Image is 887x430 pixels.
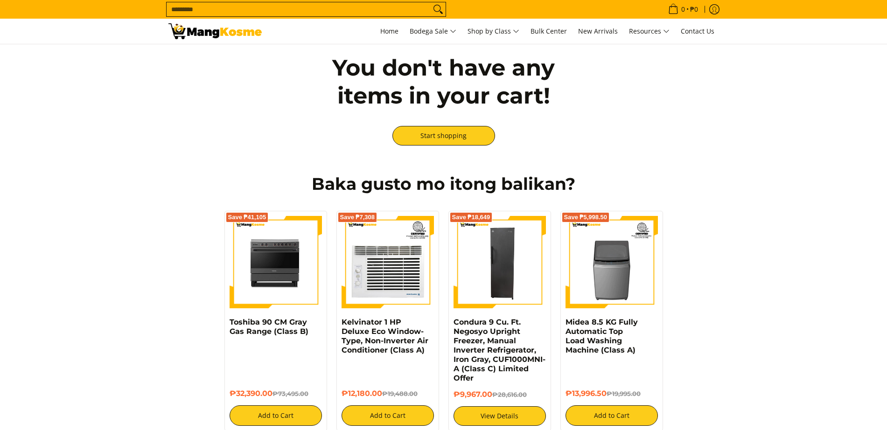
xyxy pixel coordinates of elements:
[680,6,686,13] span: 0
[380,27,398,35] span: Home
[342,405,434,426] button: Add to Cart
[340,215,375,220] span: Save ₱7,308
[230,318,308,336] a: Toshiba 90 CM Gray Gas Range (Class B)
[629,26,670,37] span: Resources
[526,19,572,44] a: Bulk Center
[492,391,527,398] del: ₱28,616.00
[271,19,719,44] nav: Main Menu
[452,215,490,220] span: Save ₱18,649
[665,4,701,14] span: •
[681,27,714,35] span: Contact Us
[376,19,403,44] a: Home
[454,390,546,399] h6: ₱9,967.00
[454,318,545,382] a: Condura 9 Cu. Ft. Negosyo Upright Freezer, Manual Inverter Refrigerator, Iron Gray, CUF1000MNI-A ...
[566,318,638,354] a: Midea 8.5 KG Fully Automatic Top Load Washing Machine (Class A)
[676,19,719,44] a: Contact Us
[607,390,641,397] del: ₱19,995.00
[230,405,322,426] button: Add to Cart
[573,19,622,44] a: New Arrivals
[168,173,719,194] h2: Baka gusto mo itong balikan?
[342,318,428,354] a: Kelvinator 1 HP Deluxe Eco Window-Type, Non-Inverter Air Conditioner (Class A)
[566,216,658,308] img: Midea 8.5 KG Fully Automatic Top Load Washing Machine (Class A)
[566,405,658,426] button: Add to Cart
[454,406,546,426] a: View Details
[454,216,546,308] img: Condura 9 Cu. Ft. Negosyo Upright Freezer, Manual Inverter Refrigerator, Iron Gray, CUF1000MNI-A ...
[230,216,322,308] img: toshiba-90-cm-5-burner-gas-range-gray-full-view-mang-kosme
[382,390,418,397] del: ₱19,488.00
[624,19,674,44] a: Resources
[405,19,461,44] a: Bodega Sale
[566,389,658,398] h6: ₱13,996.50
[392,126,495,146] a: Start shopping
[272,390,308,397] del: ₱73,495.00
[230,389,322,398] h6: ₱32,390.00
[468,26,519,37] span: Shop by Class
[342,389,434,398] h6: ₱12,180.00
[564,215,608,220] span: Save ₱5,998.50
[463,19,524,44] a: Shop by Class
[342,216,434,308] img: Kelvinator 1 HP Deluxe Eco Window-Type, Non-Inverter Air Conditioner (Class A)
[689,6,699,13] span: ₱0
[168,23,262,39] img: Your Shopping Cart | Mang Kosme
[308,54,579,110] h2: You don't have any items in your cart!
[228,215,266,220] span: Save ₱41,105
[578,27,618,35] span: New Arrivals
[531,27,567,35] span: Bulk Center
[410,26,456,37] span: Bodega Sale
[431,2,446,16] button: Search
